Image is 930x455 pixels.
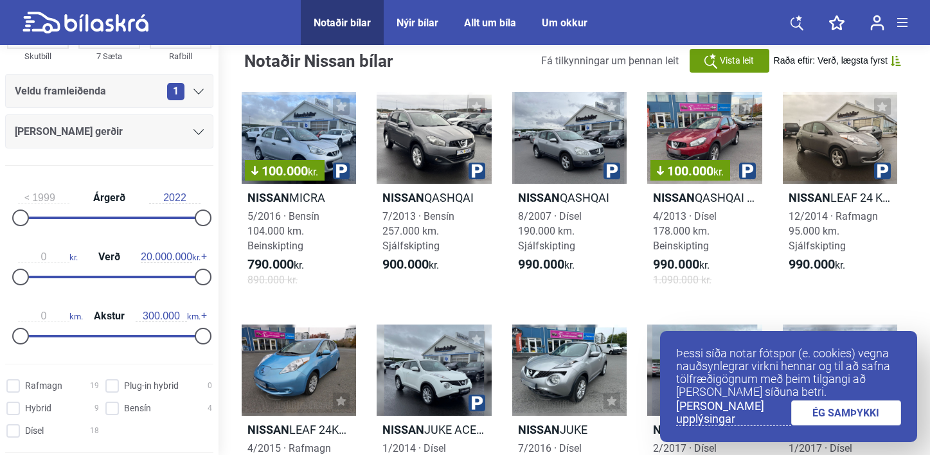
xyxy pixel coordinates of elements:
div: 7 Sæta [78,49,140,64]
span: 8/2007 · Dísel 190.000 km. Sjálfskipting [518,210,582,252]
h1: Notaðir Nissan bílar [244,53,409,69]
span: Raða eftir: Verð, lægsta fyrst [774,55,888,66]
a: NissanQASHQAI8/2007 · Dísel190.000 km. Sjálfskipting990.000kr. [512,92,627,299]
span: 5/2016 · Bensín 104.000 km. Beinskipting [247,210,319,252]
span: 0 [208,379,212,393]
button: Raða eftir: Verð, lægsta fyrst [774,55,901,66]
b: Nissan [653,423,695,436]
span: kr. [141,251,201,263]
span: Árgerð [90,193,129,203]
span: kr. [382,257,439,272]
span: Rafmagn [25,379,62,393]
h2: JUKE [512,422,627,437]
b: Nissan [247,191,289,204]
span: Vista leit [720,54,754,67]
p: Þessi síða notar fótspor (e. cookies) vegna nauðsynlegrar virkni hennar og til að safna tölfræðig... [676,347,901,398]
span: kr. [308,166,318,178]
b: Nissan [518,191,560,204]
img: parking.png [874,163,891,179]
a: NissanQASHQAI7/2013 · Bensín257.000 km. Sjálfskipting900.000kr. [377,92,491,299]
a: 100.000kr.NissanMICRA5/2016 · Bensín104.000 km. Beinskipting790.000kr.890.000 kr. [242,92,356,299]
b: 990.000 [653,256,699,272]
span: 12/2014 · Rafmagn 95.000 km. Sjálfskipting [789,210,878,252]
span: km. [136,310,201,322]
b: Nissan [247,423,289,436]
h2: QASHQAI [647,422,762,437]
span: 9 [94,402,99,415]
img: parking.png [469,163,485,179]
b: 990.000 [789,256,835,272]
h2: QASHQAI AWD [647,190,762,205]
img: user-login.svg [870,15,884,31]
b: Nissan [653,191,695,204]
b: Nissan [518,423,560,436]
span: kr. [18,251,78,263]
span: Fá tilkynningar um þennan leit [541,55,679,67]
a: ÉG SAMÞYKKI [791,400,902,425]
span: 890.000 kr. [247,272,298,287]
span: km. [18,310,83,322]
span: 1 [167,83,184,100]
div: Rafbíll [150,49,211,64]
span: Akstur [91,311,128,321]
span: [PERSON_NAME] gerðir [15,123,123,141]
span: Hybrid [25,402,51,415]
span: kr. [653,257,710,272]
b: Nissan [382,423,424,436]
b: 900.000 [382,256,429,272]
h2: JUKE ACENTA [377,422,491,437]
a: [PERSON_NAME] upplýsingar [676,400,791,426]
b: 990.000 [518,256,564,272]
b: 790.000 [247,256,294,272]
h2: QASHQAI [512,190,627,205]
span: Plug-in hybrid [124,379,179,393]
span: Verð [95,252,123,262]
a: Allt um bíla [464,17,516,29]
a: Notaðir bílar [314,17,371,29]
img: parking.png [739,163,756,179]
img: parking.png [333,163,350,179]
b: Nissan [789,191,830,204]
span: Veldu framleiðenda [15,82,106,100]
h2: LEAF 24 KWH [783,190,897,205]
a: 100.000kr.NissanQASHQAI AWD4/2013 · Dísel178.000 km. Beinskipting990.000kr.1.090.000 kr. [647,92,762,299]
img: parking.png [469,395,485,411]
span: kr. [713,166,724,178]
b: Nissan [382,191,424,204]
a: Nýir bílar [397,17,438,29]
span: 7/2013 · Bensín 257.000 km. Sjálfskipting [382,210,454,252]
span: 4 [208,402,212,415]
span: 1.090.000 kr. [653,272,711,287]
span: 100.000 [657,165,724,177]
span: kr. [518,257,575,272]
span: Dísel [25,424,44,438]
span: Bensín [124,402,151,415]
span: 100.000 [251,165,318,177]
span: 19 [90,379,99,393]
span: kr. [789,257,845,272]
span: 4/2013 · Dísel 178.000 km. Beinskipting [653,210,717,252]
a: Um okkur [542,17,587,29]
h2: LEAF 24KWH [242,422,356,437]
img: parking.png [604,163,620,179]
span: kr. [247,257,304,272]
div: Skutbíll [7,49,69,64]
h2: QASHQAI [377,190,491,205]
span: 18 [90,424,99,438]
a: NissanLEAF 24 KWH12/2014 · Rafmagn95.000 km. Sjálfskipting990.000kr. [783,92,897,299]
h2: MICRA [242,190,356,205]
